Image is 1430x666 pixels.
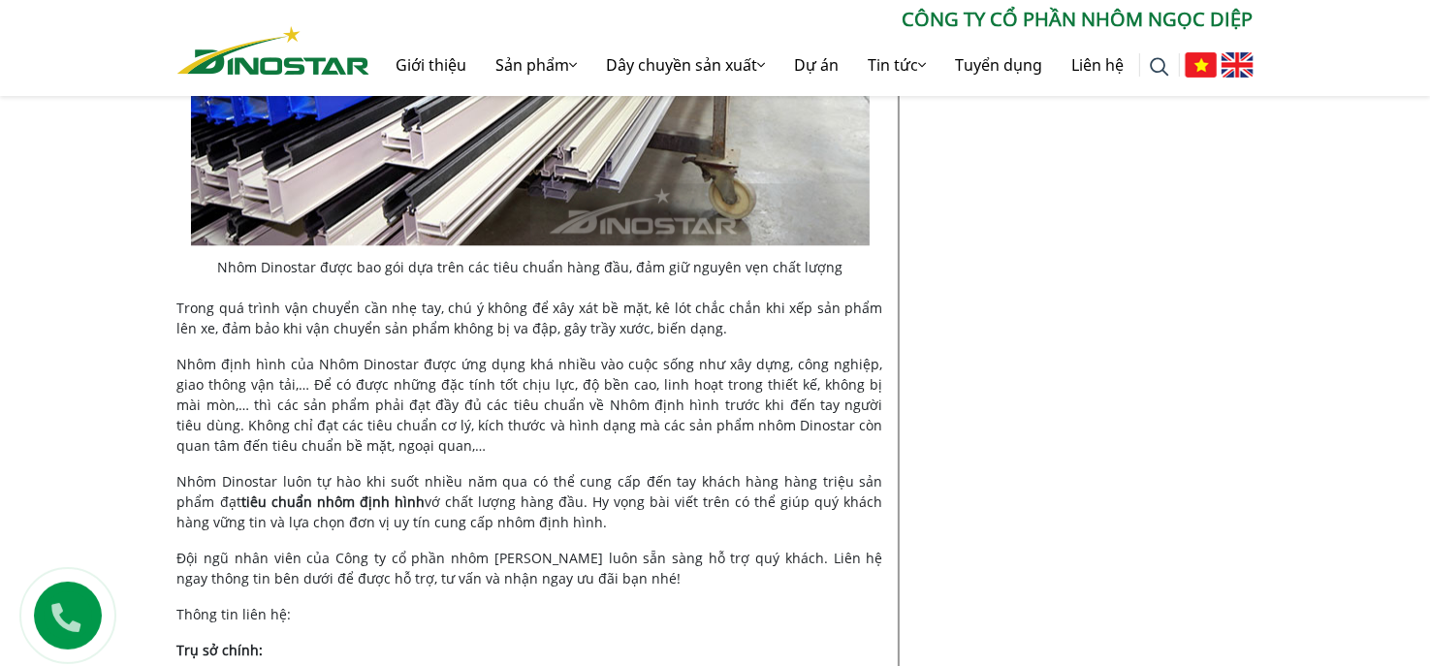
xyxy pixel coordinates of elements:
[177,354,883,456] p: Nhôm định hình của Nhôm Dinostar được ứng dụng khá nhiều vào cuộc sống như xây dựng, công nghiệp,...
[1058,34,1139,96] a: Liên hệ
[177,298,883,338] p: Trong quá trình vận chuyển cần nhẹ tay, chú ý không để xây xát bề mặt, kê lót chắc chắn khi xếp s...
[177,26,369,75] img: Nhôm Dinostar
[1150,57,1169,77] img: search
[177,548,883,588] p: Đội ngũ nhân viên của Công ty cổ phần nhôm [PERSON_NAME] luôn sẵn sàng hỗ trợ quý khách. Liên hệ ...
[780,34,854,96] a: Dự án
[177,604,883,624] p: Thông tin liên hệ:
[1222,52,1254,78] img: English
[382,34,482,96] a: Giới thiệu
[369,5,1254,34] p: CÔNG TY CỔ PHẦN NHÔM NGỌC DIỆP
[854,34,941,96] a: Tin tức
[191,257,870,277] figcaption: Nhôm Dinostar được bao gói dựa trên các tiêu chuẩn hàng đầu, đảm giữ nguyên vẹn chất lượng
[941,34,1058,96] a: Tuyển dụng
[241,492,425,511] strong: tiêu chuẩn nhôm định hình
[177,471,883,532] p: Nhôm Dinostar luôn tự hào khi suốt nhiều năm qua có thể cung cấp đến tay khách hàng hàng triệu sả...
[482,34,592,96] a: Sản phẩm
[177,641,264,659] strong: Trụ sở chính:
[1185,52,1217,78] img: Tiếng Việt
[592,34,780,96] a: Dây chuyền sản xuất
